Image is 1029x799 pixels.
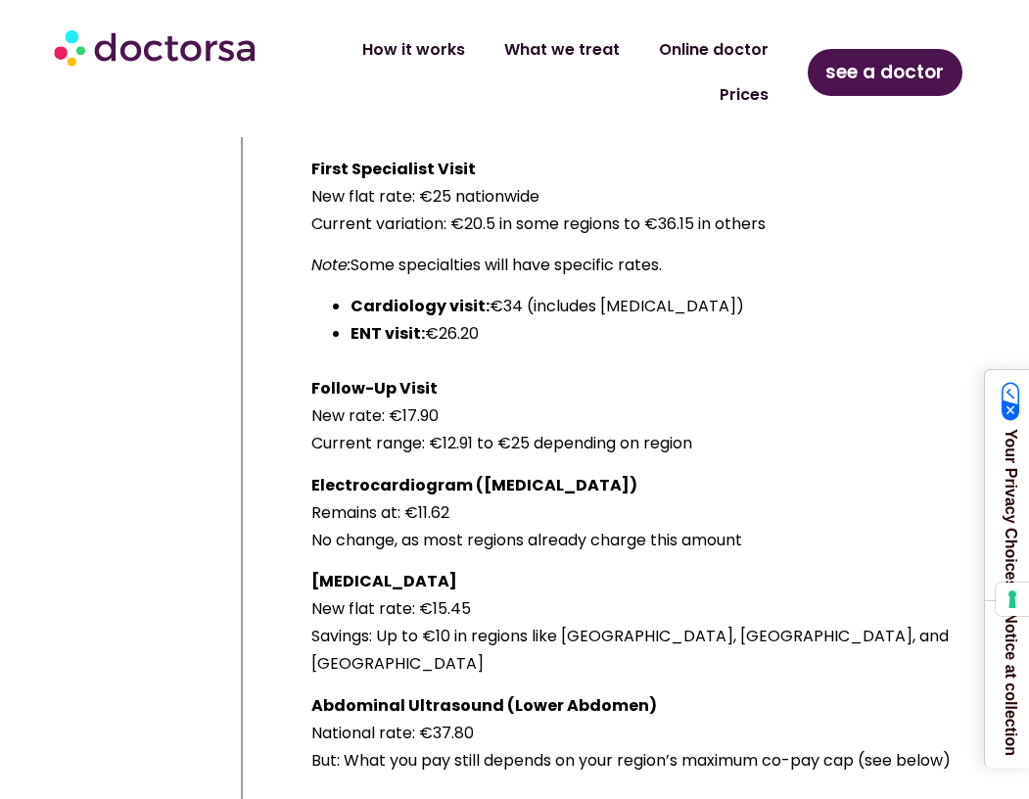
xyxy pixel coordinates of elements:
[311,377,438,399] strong: Follow-Up Visit
[311,156,997,238] p: New flat rate: €25 nationwide Current variation: €20.5 in some regions to €36.15 in others
[311,568,997,678] p: New flat rate: €15.45 Savings: Up to €10 in regions like [GEOGRAPHIC_DATA], [GEOGRAPHIC_DATA], an...
[311,694,657,717] strong: Abdominal Ultrasound (Lower Abdomen)
[351,322,425,345] strong: ENT visit:
[639,27,788,72] a: Online doctor
[311,158,476,180] strong: First Specialist Visit
[311,570,457,592] strong: [MEDICAL_DATA]
[351,320,997,348] li: €26.20
[825,57,944,88] span: see a doctor
[996,583,1029,616] button: Your consent preferences for tracking technologies
[351,293,997,320] li: €34 (includes [MEDICAL_DATA])
[311,474,637,496] strong: Electrocardiogram ([MEDICAL_DATA])
[343,27,485,72] a: How it works
[311,252,997,279] p: Some specialties will have specific rates.
[808,49,962,96] a: see a doctor
[311,472,997,554] p: Remains at: €11.62 No change, as most regions already charge this amount
[283,27,788,117] nav: Menu
[311,692,997,775] p: National rate: €37.80 But: What you pay still depends on your region’s maximum co-pay cap (see be...
[700,72,788,117] a: Prices
[351,295,490,317] strong: Cardiology visit:
[485,27,639,72] a: What we treat
[1002,382,1020,421] img: California Consumer Privacy Act (CCPA) Opt-Out Icon
[311,348,997,457] p: New rate: €17.90 Current range: €12.91 to €25 depending on region
[311,254,351,276] em: Note:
